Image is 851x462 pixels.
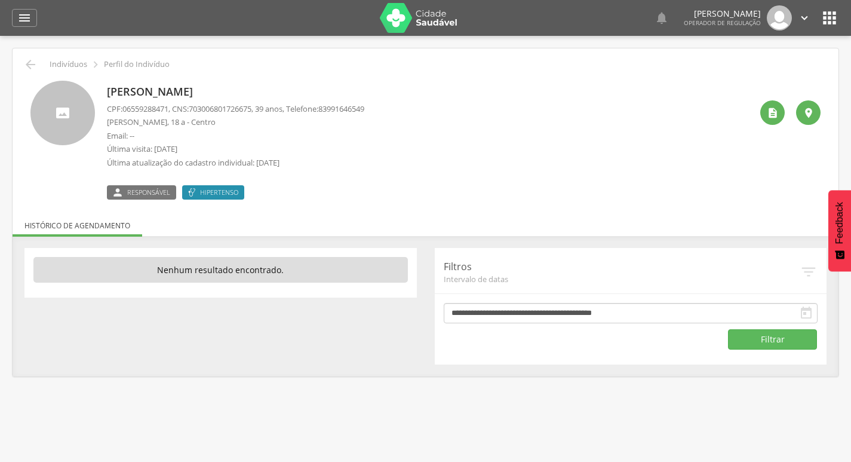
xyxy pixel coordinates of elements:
[655,5,669,30] a: 
[200,188,238,197] span: Hipertenso
[767,107,779,119] i: 
[107,143,364,155] p: Última visita: [DATE]
[127,188,170,197] span: Responsável
[796,100,821,125] div: Localização
[803,107,815,119] i: 
[684,10,761,18] p: [PERSON_NAME]
[798,11,811,25] i: 
[104,60,170,69] p: Perfil do Indivíduo
[107,157,364,169] p: Última atualização do cadastro individual: [DATE]
[444,260,800,274] p: Filtros
[444,274,800,284] span: Intervalo de datas
[107,117,364,128] p: [PERSON_NAME], 18 a - Centro
[23,57,38,72] i: Voltar
[318,103,364,114] span: 83991646549
[655,11,669,25] i: 
[12,9,37,27] a: 
[834,202,845,244] span: Feedback
[820,8,839,27] i: 
[17,11,32,25] i: 
[107,103,364,115] p: CPF: , CNS: , 39 anos, Telefone:
[33,257,408,283] p: Nenhum resultado encontrado.
[728,329,817,350] button: Filtrar
[760,100,785,125] div: Ver histórico de cadastramento
[800,263,818,281] i: 
[684,19,761,27] span: Operador de regulação
[799,306,813,320] i: 
[798,5,811,30] a: 
[112,188,124,197] i: 
[189,103,251,114] span: 703006801726675
[828,190,851,271] button: Feedback - Mostrar pesquisa
[107,130,364,142] p: Email: --
[50,60,87,69] p: Indivíduos
[107,84,364,100] p: [PERSON_NAME]
[122,103,168,114] span: 06559288471
[89,58,102,71] i: 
